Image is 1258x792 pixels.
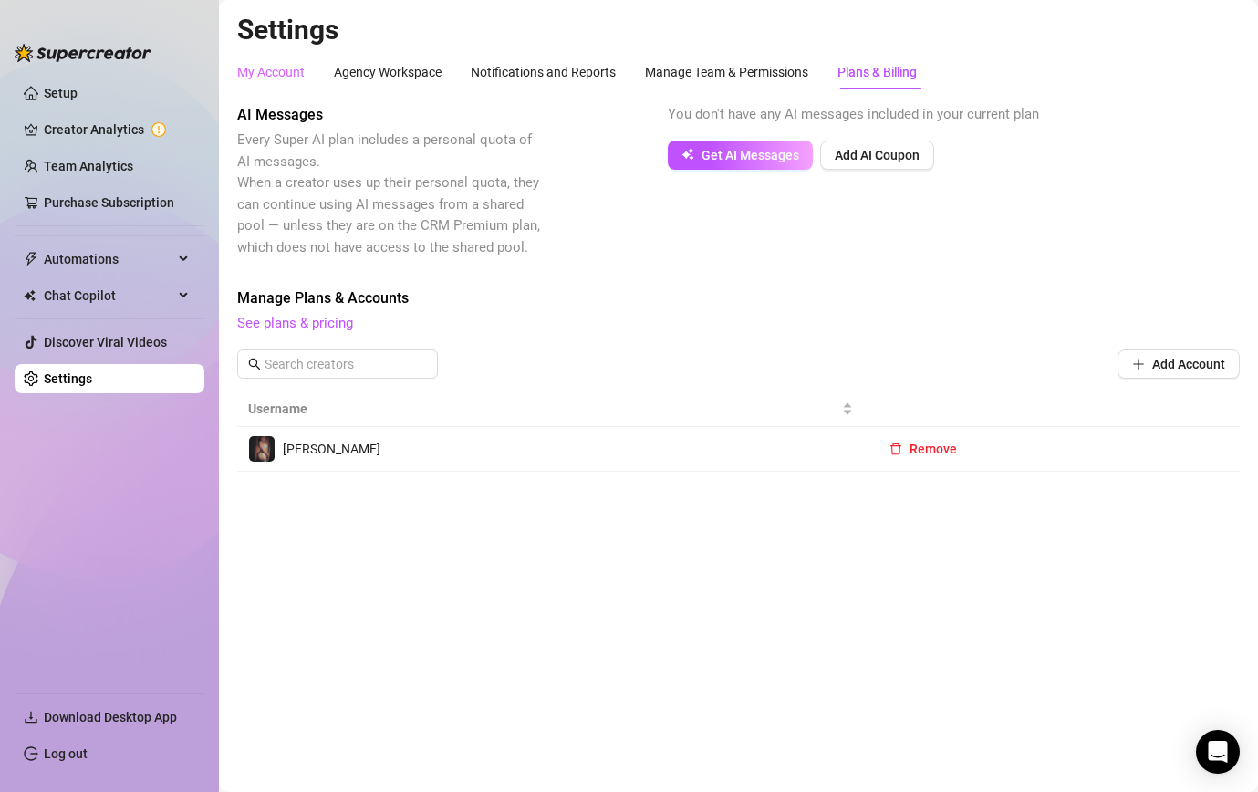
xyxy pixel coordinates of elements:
[910,442,957,456] span: Remove
[44,335,167,349] a: Discover Viral Videos
[875,434,972,464] button: Remove
[702,148,799,162] span: Get AI Messages
[44,281,173,310] span: Chat Copilot
[237,13,1240,47] h2: Settings
[44,371,92,386] a: Settings
[44,159,133,173] a: Team Analytics
[1132,358,1145,370] span: plus
[283,442,380,456] span: [PERSON_NAME]
[471,62,616,82] div: Notifications and Reports
[44,115,190,144] a: Creator Analytics exclamation-circle
[44,86,78,100] a: Setup
[237,287,1240,309] span: Manage Plans & Accounts
[248,358,261,370] span: search
[24,710,38,724] span: download
[265,354,412,374] input: Search creators
[249,436,275,462] img: Leila
[668,106,1039,122] span: You don't have any AI messages included in your current plan
[837,62,917,82] div: Plans & Billing
[668,141,813,170] button: Get AI Messages
[645,62,808,82] div: Manage Team & Permissions
[24,289,36,302] img: Chat Copilot
[44,710,177,724] span: Download Desktop App
[44,188,190,217] a: Purchase Subscription
[15,44,151,62] img: logo-BBDzfeDw.svg
[889,443,902,455] span: delete
[1118,349,1240,379] button: Add Account
[237,131,540,255] span: Every Super AI plan includes a personal quota of AI messages. When a creator uses up their person...
[237,315,353,331] a: See plans & pricing
[237,104,544,126] span: AI Messages
[24,252,38,266] span: thunderbolt
[44,746,88,761] a: Log out
[237,62,305,82] div: My Account
[334,62,442,82] div: Agency Workspace
[1152,357,1225,371] span: Add Account
[248,399,838,419] span: Username
[835,148,920,162] span: Add AI Coupon
[1196,730,1240,774] div: Open Intercom Messenger
[44,245,173,274] span: Automations
[820,141,934,170] button: Add AI Coupon
[237,391,864,427] th: Username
